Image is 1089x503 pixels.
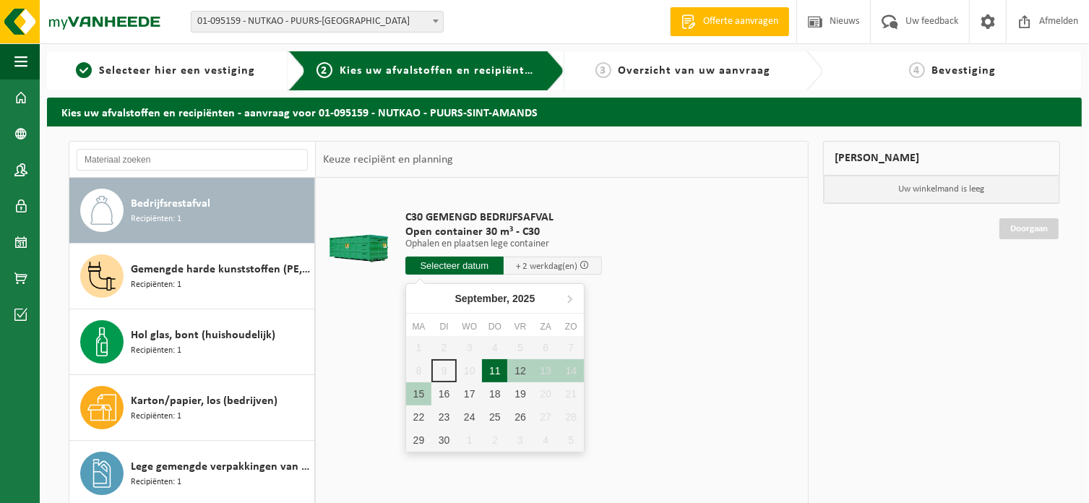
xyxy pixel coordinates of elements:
span: 4 [909,62,925,78]
span: Karton/papier, los (bedrijven) [131,392,277,410]
span: Gemengde harde kunststoffen (PE, PP en PVC), recycleerbaar (industrieel) [131,261,311,278]
div: 1 [457,429,482,452]
div: 22 [406,405,431,429]
button: Karton/papier, los (bedrijven) Recipiënten: 1 [69,375,315,441]
a: 1Selecteer hier een vestiging [54,62,277,79]
button: Gemengde harde kunststoffen (PE, PP en PVC), recycleerbaar (industrieel) Recipiënten: 1 [69,244,315,309]
span: Lege gemengde verpakkingen van gevaarlijke stoffen [131,458,311,476]
div: 25 [482,405,507,429]
div: wo [457,319,482,334]
p: Uw winkelmand is leeg [824,176,1059,203]
button: Hol glas, bont (huishoudelijk) Recipiënten: 1 [69,309,315,375]
span: 01-095159 - NUTKAO - PUURS-SINT-AMANDS [191,12,443,32]
span: Recipiënten: 1 [131,344,181,358]
button: Bedrijfsrestafval Recipiënten: 1 [69,178,315,244]
div: September, [449,287,541,310]
span: Recipiënten: 1 [131,410,181,424]
span: Bevestiging [932,65,997,77]
input: Materiaal zoeken [77,149,308,171]
div: [PERSON_NAME] [823,141,1060,176]
div: 11 [482,359,507,382]
p: Ophalen en plaatsen lege container [405,239,602,249]
span: 2 [317,62,332,78]
div: 30 [431,429,457,452]
div: ma [406,319,431,334]
div: 3 [507,429,533,452]
span: Offerte aanvragen [700,14,782,29]
div: 24 [457,405,482,429]
div: 18 [482,382,507,405]
i: 2025 [512,293,535,304]
span: Recipiënten: 1 [131,476,181,489]
span: C30 GEMENGD BEDRIJFSAFVAL [405,210,602,225]
span: Bedrijfsrestafval [131,195,210,212]
a: Offerte aanvragen [670,7,789,36]
span: 3 [595,62,611,78]
span: Selecteer hier een vestiging [99,65,255,77]
div: zo [559,319,584,334]
div: za [533,319,559,334]
span: + 2 werkdag(en) [516,262,577,271]
h2: Kies uw afvalstoffen en recipiënten - aanvraag voor 01-095159 - NUTKAO - PUURS-SINT-AMANDS [47,98,1082,126]
div: 12 [507,359,533,382]
div: do [482,319,507,334]
div: 16 [431,382,457,405]
div: 19 [507,382,533,405]
div: vr [507,319,533,334]
div: 17 [457,382,482,405]
span: Recipiënten: 1 [131,212,181,226]
div: 2 [482,429,507,452]
span: Overzicht van uw aanvraag [619,65,771,77]
input: Selecteer datum [405,257,504,275]
div: 15 [406,382,431,405]
div: Keuze recipiënt en planning [316,142,460,178]
span: Kies uw afvalstoffen en recipiënten [340,65,538,77]
div: 29 [406,429,431,452]
span: 1 [76,62,92,78]
div: 23 [431,405,457,429]
a: Doorgaan [999,218,1059,239]
div: di [431,319,457,334]
span: 01-095159 - NUTKAO - PUURS-SINT-AMANDS [191,11,444,33]
span: Recipiënten: 1 [131,278,181,292]
span: Hol glas, bont (huishoudelijk) [131,327,275,344]
div: 26 [507,405,533,429]
span: Open container 30 m³ - C30 [405,225,602,239]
